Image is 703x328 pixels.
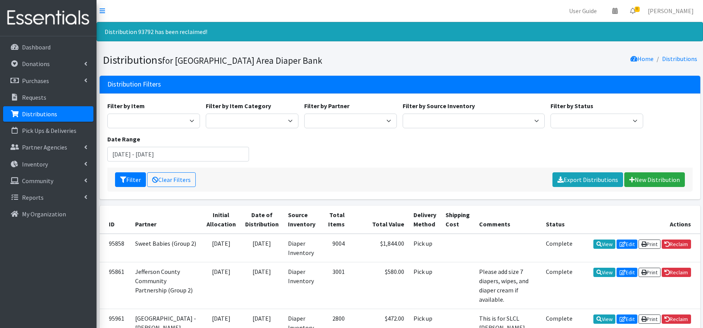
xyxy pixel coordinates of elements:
td: Sweet Babies (Group 2) [130,234,202,262]
a: Home [630,55,654,63]
a: Pick Ups & Deliveries [3,123,93,138]
td: [DATE] [202,234,241,262]
td: 3001 [320,262,349,309]
p: Distributions [22,110,57,118]
a: Print [639,268,661,277]
a: Inventory [3,156,93,172]
th: Shipping Cost [441,206,474,234]
a: Distributions [3,106,93,122]
a: Print [639,240,661,249]
a: 8 [624,3,642,19]
small: for [GEOGRAPHIC_DATA] Area Diaper Bank [162,55,322,66]
div: Distribution 93792 has been reclaimed! [97,22,703,41]
span: 8 [635,7,640,12]
a: Reclaim [662,314,691,324]
a: [PERSON_NAME] [642,3,700,19]
p: Dashboard [22,43,51,51]
a: Print [639,314,661,324]
a: View [593,240,615,249]
p: Purchases [22,77,49,85]
p: Reports [22,194,44,201]
p: My Organization [22,210,66,218]
a: Partner Agencies [3,139,93,155]
label: Filter by Item Category [206,101,271,110]
a: Dashboard [3,39,93,55]
label: Filter by Source Inventory [403,101,475,110]
a: Reclaim [662,240,691,249]
a: New Distribution [624,172,685,187]
td: Pick up [409,234,441,262]
td: Complete [541,262,577,309]
img: HumanEssentials [3,5,93,31]
a: Clear Filters [147,172,196,187]
td: $1,844.00 [349,234,409,262]
p: Requests [22,93,46,101]
th: Status [541,206,577,234]
a: Reclaim [662,268,691,277]
td: 9004 [320,234,349,262]
th: Delivery Method [409,206,441,234]
p: Pick Ups & Deliveries [22,127,76,134]
a: Reports [3,190,93,205]
a: View [593,314,615,324]
label: Filter by Status [551,101,593,110]
td: Please add size 7 diapers, wipes, and diaper cream if available. [474,262,541,309]
th: Actions [577,206,700,234]
label: Date Range [107,134,140,144]
label: Filter by Item [107,101,145,110]
a: Purchases [3,73,93,88]
p: Community [22,177,53,185]
a: Distributions [662,55,697,63]
td: Pick up [409,262,441,309]
th: Source Inventory [283,206,320,234]
a: Edit [617,314,637,324]
td: 95858 [100,234,130,262]
th: Total Value [349,206,409,234]
a: Edit [617,240,637,249]
p: Inventory [22,160,48,168]
h3: Distribution Filters [107,80,161,88]
input: January 1, 2011 - December 31, 2011 [107,147,249,161]
button: Filter [115,172,146,187]
td: [DATE] [241,262,283,309]
a: Export Distributions [552,172,623,187]
a: My Organization [3,206,93,222]
p: Donations [22,60,50,68]
td: [DATE] [202,262,241,309]
a: View [593,268,615,277]
a: Donations [3,56,93,71]
td: 95861 [100,262,130,309]
th: Initial Allocation [202,206,241,234]
a: User Guide [563,3,603,19]
a: Edit [617,268,637,277]
p: Partner Agencies [22,143,67,151]
th: ID [100,206,130,234]
th: Comments [474,206,541,234]
a: Requests [3,90,93,105]
td: [DATE] [241,234,283,262]
td: Diaper Inventory [283,234,320,262]
th: Date of Distribution [241,206,283,234]
td: Diaper Inventory [283,262,320,309]
h1: Distributions [103,53,397,67]
td: Jefferson County Community Partnership (Group 2) [130,262,202,309]
td: $580.00 [349,262,409,309]
label: Filter by Partner [304,101,349,110]
th: Total Items [320,206,349,234]
a: Community [3,173,93,189]
th: Partner [130,206,202,234]
td: Complete [541,234,577,262]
